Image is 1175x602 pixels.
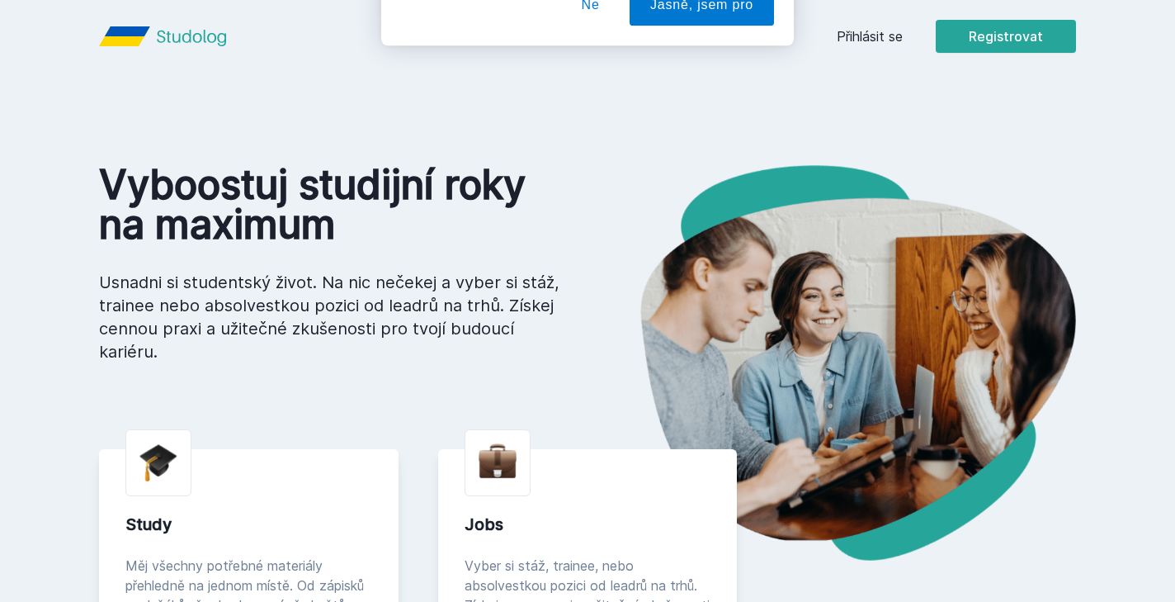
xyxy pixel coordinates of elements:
img: notification icon [401,20,467,86]
h1: Vyboostuj studijní roky na maximum [99,165,561,244]
img: graduation-cap.png [139,443,177,482]
button: Ne [561,86,621,127]
div: Study [125,513,372,536]
button: Jasně, jsem pro [630,86,774,127]
img: briefcase.png [479,440,517,482]
p: Usnadni si studentský život. Na nic nečekej a vyber si stáž, trainee nebo absolvestkou pozici od ... [99,271,561,363]
div: [PERSON_NAME] dostávat tipy ohledně studia, nových testů, hodnocení učitelů a předmětů? [467,20,774,58]
img: hero.png [587,165,1076,561]
div: Jobs [465,513,711,536]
